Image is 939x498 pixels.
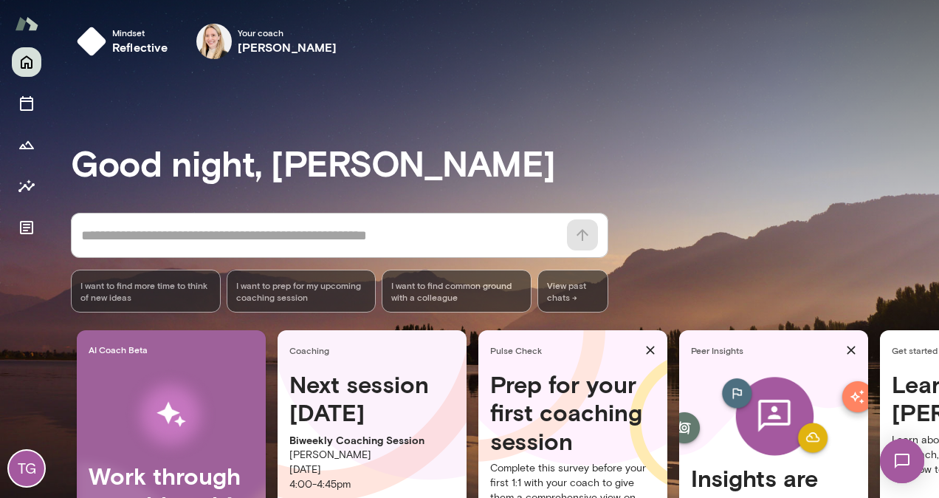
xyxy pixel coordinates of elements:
button: Mindsetreflective [71,18,180,65]
button: Sessions [12,89,41,118]
span: I want to find common ground with a colleague [391,279,522,303]
img: Anna Syrkis [196,24,232,59]
p: Biweekly Coaching Session [289,433,455,448]
button: Insights [12,171,41,201]
h6: [PERSON_NAME] [238,38,337,56]
img: peer-insights [702,370,846,464]
span: Pulse Check [490,344,639,356]
h4: Prep for your first coaching session [490,370,656,455]
h6: reflective [112,38,168,56]
div: I want to find more time to think of new ideas [71,270,221,313]
span: AI Coach Beta [89,344,260,355]
img: Mento [15,10,38,38]
div: I want to find common ground with a colleague [382,270,532,313]
div: TG [9,451,44,486]
span: Coaching [289,344,461,356]
span: I want to find more time to think of new ideas [80,279,211,303]
span: Peer Insights [691,344,840,356]
p: [DATE] [289,463,455,477]
span: View past chats -> [537,270,608,313]
button: Documents [12,213,41,242]
h3: Good night, [PERSON_NAME] [71,142,939,183]
div: I want to prep for my upcoming coaching session [227,270,376,313]
p: 4:00 - 4:45pm [289,477,455,492]
span: Mindset [112,27,168,38]
img: AI Workflows [106,368,237,462]
button: Growth Plan [12,130,41,160]
h4: Next session [DATE] [289,370,455,427]
span: I want to prep for my upcoming coaching session [236,279,367,303]
div: Anna SyrkisYour coach[PERSON_NAME] [186,18,348,65]
span: Your coach [238,27,337,38]
p: [PERSON_NAME] [289,448,455,463]
img: mindset [77,27,106,56]
button: Home [12,47,41,77]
